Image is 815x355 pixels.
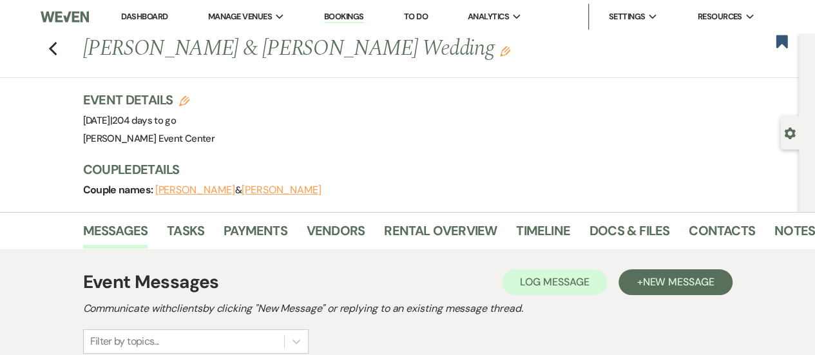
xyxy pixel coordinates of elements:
button: [PERSON_NAME] [242,185,321,195]
a: Contacts [689,220,755,249]
a: Tasks [167,220,204,249]
button: Open lead details [784,126,796,139]
span: Couple names: [83,183,155,197]
a: Bookings [324,11,364,23]
span: Log Message [520,275,589,289]
a: Timeline [516,220,570,249]
a: Messages [83,220,148,249]
button: +New Message [618,269,732,295]
h1: [PERSON_NAME] & [PERSON_NAME] Wedding [83,34,651,64]
span: | [110,114,176,127]
a: Dashboard [121,11,168,22]
a: Payments [224,220,287,249]
span: Manage Venues [208,10,272,23]
button: Edit [500,45,510,57]
span: New Message [642,275,714,289]
a: Rental Overview [384,220,497,249]
a: To Do [404,11,428,22]
span: 204 days to go [112,114,176,127]
span: [PERSON_NAME] Event Center [83,132,215,145]
span: Analytics [468,10,509,23]
span: & [155,184,321,197]
button: Log Message [502,269,607,295]
span: Settings [608,10,645,23]
span: [DATE] [83,114,177,127]
a: Notes [774,220,815,249]
h3: Couple Details [83,160,787,178]
a: Docs & Files [590,220,669,249]
a: Vendors [307,220,365,249]
img: Weven Logo [41,3,88,30]
h1: Event Messages [83,269,219,296]
span: Resources [697,10,742,23]
h2: Communicate with clients by clicking "New Message" or replying to an existing message thread. [83,301,733,316]
div: Filter by topics... [90,334,159,349]
button: [PERSON_NAME] [155,185,235,195]
h3: Event Details [83,91,215,109]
